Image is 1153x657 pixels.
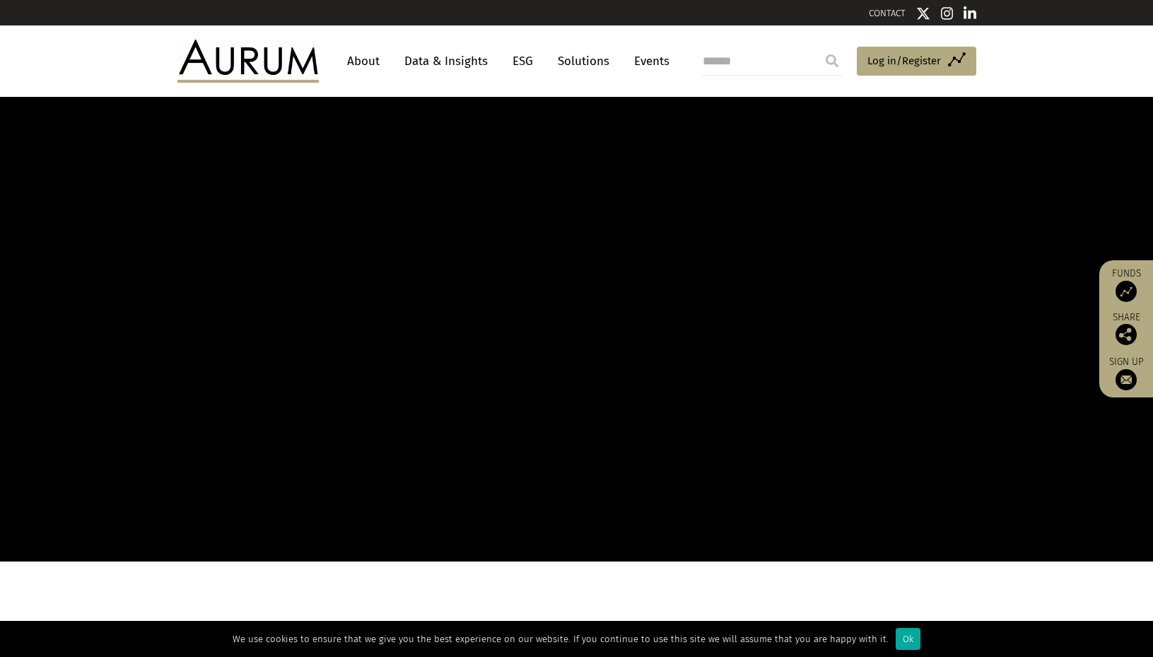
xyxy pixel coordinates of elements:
img: Instagram icon [941,6,954,21]
a: Sign up [1106,356,1146,390]
span: Log in/Register [867,52,941,69]
a: Funds [1106,267,1146,302]
a: Log in/Register [857,47,976,76]
img: Share this post [1116,324,1137,345]
img: Access Funds [1116,281,1137,302]
a: About [340,48,387,74]
div: Ok [896,628,920,650]
input: Submit [818,47,846,75]
img: Aurum [177,40,319,82]
a: ESG [505,48,540,74]
a: Events [627,48,669,74]
a: Solutions [551,48,616,74]
img: Linkedin icon [964,6,976,21]
a: CONTACT [869,8,906,18]
div: Share [1106,313,1146,345]
img: Sign up to our newsletter [1116,369,1137,390]
a: Data & Insights [397,48,495,74]
img: Twitter icon [916,6,930,21]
